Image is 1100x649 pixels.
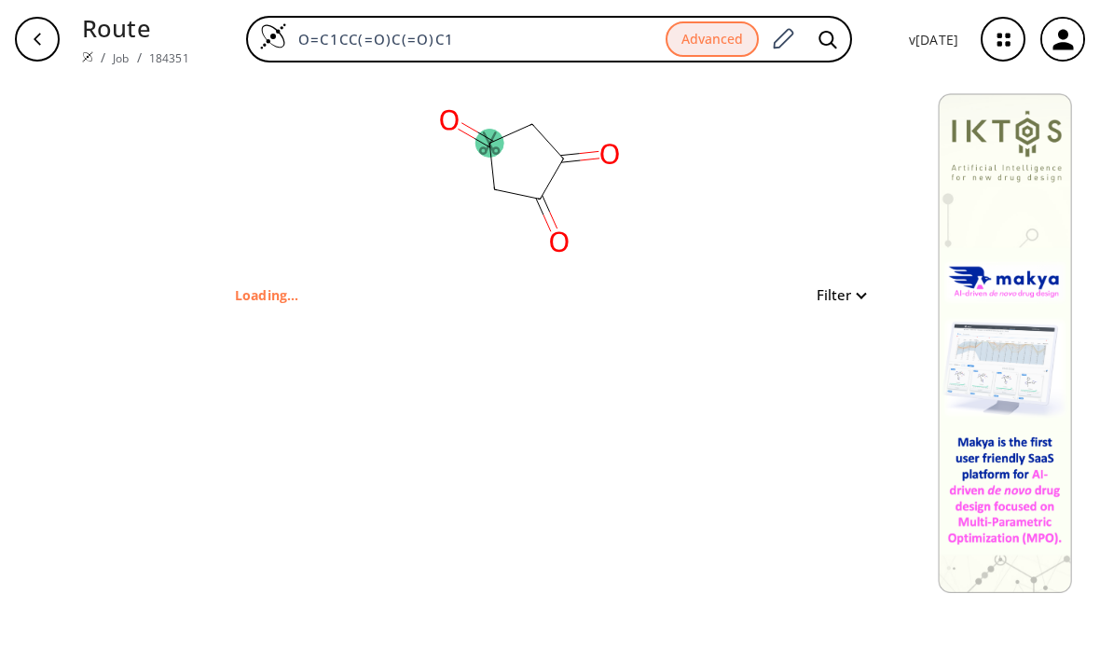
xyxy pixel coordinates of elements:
img: Banner [938,93,1072,593]
li: / [101,48,105,67]
a: Job [113,50,129,66]
p: v [DATE] [909,30,958,49]
button: Advanced [666,21,759,58]
svg: O=C1CC(=O)C(=O)C1 [343,78,716,283]
button: Filter [805,288,865,302]
img: Logo Spaya [259,22,287,50]
li: / [137,48,142,67]
p: Route [82,11,189,47]
input: Enter SMILES [287,30,666,48]
a: 184351 [149,50,189,66]
p: Loading... [235,285,299,305]
img: Spaya logo [82,51,93,62]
